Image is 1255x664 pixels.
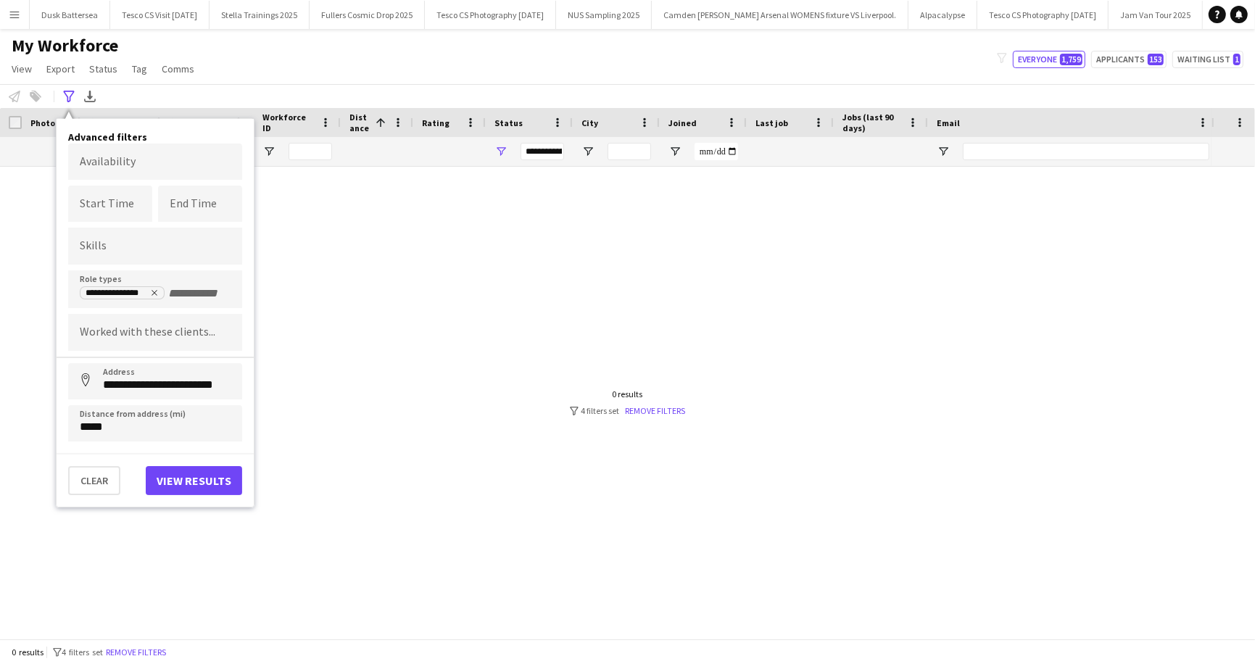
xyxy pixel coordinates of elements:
button: Open Filter Menu [581,145,595,158]
a: View [6,59,38,78]
span: Distance [349,112,370,133]
span: Last job [755,117,788,128]
span: My Workforce [12,35,118,57]
button: Everyone1,759 [1013,51,1085,68]
div: Field Sales Rep [86,289,159,300]
input: City Filter Input [608,143,651,160]
button: Camden [PERSON_NAME] Arsenal WOMENS fixture VS Liverpool. [652,1,908,29]
input: + Role type [168,287,230,300]
button: Open Filter Menu [937,145,950,158]
input: Type to search skills... [80,240,231,253]
span: Joined [668,117,697,128]
input: Joined Filter Input [695,143,738,160]
span: Last Name [183,117,225,128]
app-action-btn: Advanced filters [60,88,78,105]
delete-icon: Remove tag [147,289,159,300]
span: Status [89,62,117,75]
button: Open Filter Menu [494,145,508,158]
a: Export [41,59,80,78]
a: Comms [156,59,200,78]
span: 1,759 [1060,54,1082,65]
button: Stella Trainings 2025 [210,1,310,29]
button: Open Filter Menu [668,145,682,158]
input: Workforce ID Filter Input [289,143,332,160]
button: Tesco CS Photography [DATE] [425,1,556,29]
span: Workforce ID [262,112,315,133]
button: Tesco CS Photography [DATE] [977,1,1109,29]
button: Alpacalypse [908,1,977,29]
button: Open Filter Menu [262,145,276,158]
span: Email [937,117,960,128]
span: First Name [103,117,147,128]
div: 0 results [570,389,686,399]
span: City [581,117,598,128]
span: 1 [1233,54,1240,65]
button: View results [146,466,242,495]
div: 4 filters set [570,405,686,416]
button: Dusk Battersea [30,1,110,29]
a: Remove filters [626,405,686,416]
h4: Advanced filters [68,130,242,144]
input: Column with Header Selection [9,116,22,129]
button: Clear [68,466,120,495]
input: Email Filter Input [963,143,1209,160]
span: Tag [132,62,147,75]
button: Tesco CS Visit [DATE] [110,1,210,29]
span: Rating [422,117,450,128]
a: Status [83,59,123,78]
span: Photo [30,117,55,128]
app-action-btn: Export XLSX [81,88,99,105]
span: 4 filters set [62,647,103,657]
input: Type to search clients... [80,326,231,339]
span: Export [46,62,75,75]
span: View [12,62,32,75]
button: Jam Van Tour 2025 [1109,1,1203,29]
button: Applicants153 [1091,51,1167,68]
span: Jobs (last 90 days) [842,112,902,133]
span: Status [494,117,523,128]
button: Remove filters [103,644,169,660]
button: Waiting list1 [1172,51,1243,68]
span: Comms [162,62,194,75]
button: Fullers Cosmic Drop 2025 [310,1,425,29]
span: 153 [1148,54,1164,65]
a: Tag [126,59,153,78]
button: NUS Sampling 2025 [556,1,652,29]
